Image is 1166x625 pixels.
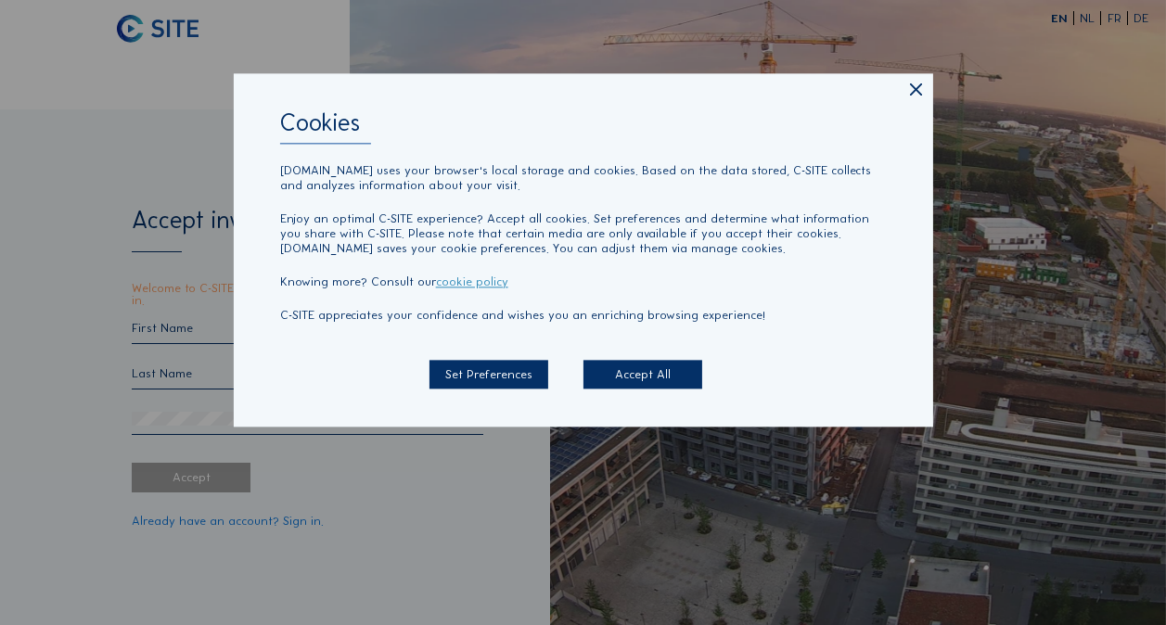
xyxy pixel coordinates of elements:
[280,211,887,255] p: Enjoy an optimal C-SITE experience? Accept all cookies. Set preferences and determine what inform...
[280,274,887,289] p: Knowing more? Consult our
[429,360,548,389] div: Set Preferences
[280,164,887,194] p: [DOMAIN_NAME] uses your browser's local storage and cookies. Based on the data stored, C-SITE col...
[436,274,508,288] a: cookie policy
[583,360,702,389] div: Accept All
[280,308,887,323] p: C-SITE appreciates your confidence and wishes you an enriching browsing experience!
[280,110,887,144] div: Cookies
